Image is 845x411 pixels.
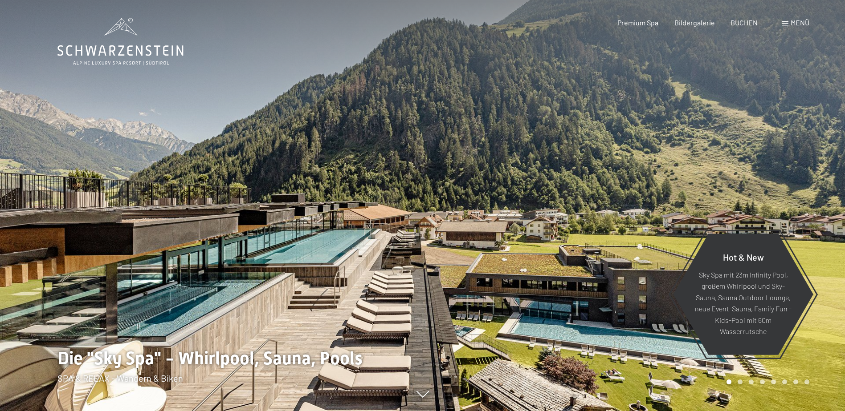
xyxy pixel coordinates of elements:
a: Premium Spa [617,18,658,27]
div: Carousel Page 6 [782,379,787,384]
a: Hot & New Sky Spa mit 23m Infinity Pool, großem Whirlpool und Sky-Sauna, Sauna Outdoor Lounge, ne... [673,233,814,355]
div: Carousel Page 4 [760,379,765,384]
span: Hot & New [723,251,764,262]
a: BUCHEN [731,18,758,27]
div: Carousel Pagination [723,379,809,384]
div: Carousel Page 3 [749,379,754,384]
p: Sky Spa mit 23m Infinity Pool, großem Whirlpool und Sky-Sauna, Sauna Outdoor Lounge, neue Event-S... [695,269,792,337]
div: Carousel Page 8 [804,379,809,384]
div: Carousel Page 5 [771,379,776,384]
div: Carousel Page 7 [793,379,798,384]
div: Carousel Page 1 (Current Slide) [727,379,731,384]
a: Bildergalerie [674,18,715,27]
div: Carousel Page 2 [738,379,743,384]
span: Menü [791,18,809,27]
